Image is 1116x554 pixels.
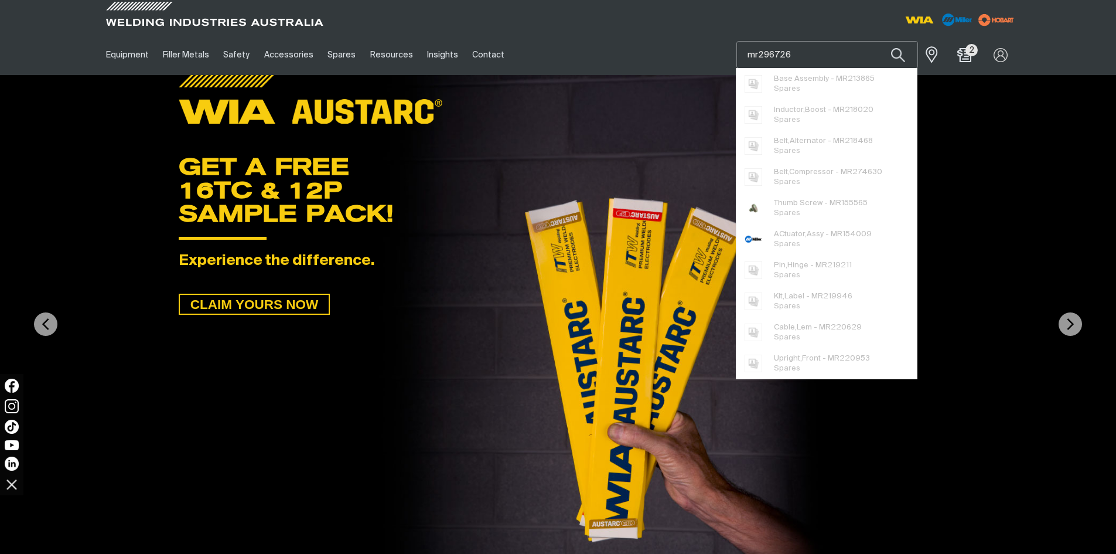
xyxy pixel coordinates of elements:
span: Spares [774,147,800,155]
span: Spares [774,116,800,124]
a: Resources [363,35,419,75]
nav: Main [99,35,788,75]
a: Insights [420,35,465,75]
img: Instagram [5,399,19,413]
ul: Suggestions [736,68,917,379]
span: Spares [774,303,800,310]
span: Belt,Compressor - MR274630 [774,167,882,177]
img: TikTok [5,420,19,434]
span: Kit,Label - MR219946 [774,291,852,301]
img: LinkedIn [5,457,19,471]
a: Safety [216,35,257,75]
span: Cable,Lem - MR220629 [774,322,862,332]
span: Spares [774,240,800,248]
span: Thumb Screw - MR155565 [774,198,868,208]
span: Base Assembly - MR213865 [774,74,875,84]
span: Spares [774,209,800,217]
a: Contact [465,35,511,75]
img: NextArrow [1059,312,1082,336]
span: Spares [774,85,800,93]
span: Spares [774,334,800,341]
div: Experience the difference. [179,253,937,270]
a: Filler Metals [156,35,216,75]
span: Spares [774,365,800,372]
span: Belt,Alternator - MR218468 [774,136,873,146]
img: Facebook [5,379,19,393]
span: ACtuator,Assy - MR154009 [774,229,872,239]
span: Inductor,Boost - MR218020 [774,105,873,115]
a: Spares [320,35,363,75]
a: CLAIM YOURS NOW [179,294,330,315]
a: Accessories [257,35,320,75]
button: Search products [878,41,918,69]
span: Upright,Front - MR220953 [774,354,870,363]
a: Equipment [99,35,156,75]
span: Spares [774,178,800,186]
span: Pin,Hinge - MR219211 [774,260,852,270]
img: PrevArrow [34,312,57,336]
input: Product name or item number... [737,42,917,68]
img: hide socials [2,474,22,494]
span: Spares [774,271,800,279]
div: GET A FREE 16TC & 12P SAMPLE PACK! [179,155,937,225]
img: miller [975,11,1018,29]
img: YouTube [5,440,19,450]
span: CLAIM YOURS NOW [180,294,329,315]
